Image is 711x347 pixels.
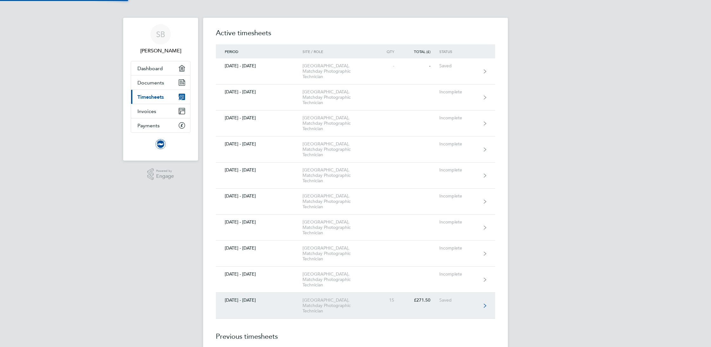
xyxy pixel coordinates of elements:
[216,189,495,215] a: [DATE] - [DATE][GEOGRAPHIC_DATA], Matchday Photographic TechnicianIncomplete
[137,108,156,114] span: Invoices
[375,63,403,69] div: -
[131,139,190,149] a: Go to home page
[156,168,174,174] span: Powered by
[302,219,375,236] div: [GEOGRAPHIC_DATA], Matchday Photographic Technician
[131,104,190,118] a: Invoices
[131,118,190,132] a: Payments
[439,245,478,251] div: Incomplete
[216,241,495,267] a: [DATE] - [DATE][GEOGRAPHIC_DATA], Matchday Photographic TechnicianIncomplete
[302,141,375,157] div: [GEOGRAPHIC_DATA], Matchday Photographic Technician
[137,123,160,129] span: Payments
[439,115,478,121] div: Incomplete
[147,168,174,180] a: Powered byEngage
[131,47,190,55] span: Stuart Butcher
[216,58,495,84] a: [DATE] - [DATE][GEOGRAPHIC_DATA], Matchday Photographic Technician--Saved
[403,49,439,54] div: Total (£)
[439,297,478,303] div: Saved
[302,193,375,210] div: [GEOGRAPHIC_DATA], Matchday Photographic Technician
[216,293,495,319] a: [DATE] - [DATE][GEOGRAPHIC_DATA], Matchday Photographic Technician15£271.50Saved
[131,24,190,55] a: SB[PERSON_NAME]
[156,139,166,149] img: brightonandhovealbion-logo-retina.png
[137,94,164,100] span: Timesheets
[302,245,375,262] div: [GEOGRAPHIC_DATA], Matchday Photographic Technician
[302,271,375,288] div: [GEOGRAPHIC_DATA], Matchday Photographic Technician
[216,84,495,110] a: [DATE] - [DATE][GEOGRAPHIC_DATA], Matchday Photographic TechnicianIncomplete
[439,89,478,95] div: Incomplete
[403,63,439,69] div: -
[156,30,165,38] span: SB
[439,141,478,147] div: Incomplete
[216,137,495,163] a: [DATE] - [DATE][GEOGRAPHIC_DATA], Matchday Photographic TechnicianIncomplete
[216,215,495,241] a: [DATE] - [DATE][GEOGRAPHIC_DATA], Matchday Photographic TechnicianIncomplete
[439,193,478,199] div: Incomplete
[302,89,375,105] div: [GEOGRAPHIC_DATA], Matchday Photographic Technician
[216,167,302,173] div: [DATE] - [DATE]
[216,271,302,277] div: [DATE] - [DATE]
[156,174,174,179] span: Engage
[375,49,403,54] div: Qty
[439,219,478,225] div: Incomplete
[131,76,190,90] a: Documents
[216,163,495,189] a: [DATE] - [DATE][GEOGRAPHIC_DATA], Matchday Photographic TechnicianIncomplete
[216,110,495,137] a: [DATE] - [DATE][GEOGRAPHIC_DATA], Matchday Photographic TechnicianIncomplete
[123,18,198,161] nav: Main navigation
[216,193,302,199] div: [DATE] - [DATE]
[137,65,163,71] span: Dashboard
[216,89,302,95] div: [DATE] - [DATE]
[302,63,375,79] div: [GEOGRAPHIC_DATA], Matchday Photographic Technician
[216,297,302,303] div: [DATE] - [DATE]
[439,271,478,277] div: Incomplete
[216,28,495,44] h2: Active timesheets
[403,297,439,303] div: £271.50
[137,80,164,86] span: Documents
[302,297,375,314] div: [GEOGRAPHIC_DATA], Matchday Photographic Technician
[216,245,302,251] div: [DATE] - [DATE]
[216,219,302,225] div: [DATE] - [DATE]
[439,49,478,54] div: Status
[216,141,302,147] div: [DATE] - [DATE]
[225,49,238,54] span: Period
[375,297,403,303] div: 15
[439,167,478,173] div: Incomplete
[302,115,375,131] div: [GEOGRAPHIC_DATA], Matchday Photographic Technician
[216,63,302,69] div: [DATE] - [DATE]
[131,90,190,104] a: Timesheets
[131,61,190,75] a: Dashboard
[439,63,478,69] div: Saved
[216,267,495,293] a: [DATE] - [DATE][GEOGRAPHIC_DATA], Matchday Photographic TechnicianIncomplete
[302,49,375,54] div: Site / Role
[302,167,375,184] div: [GEOGRAPHIC_DATA], Matchday Photographic Technician
[216,115,302,121] div: [DATE] - [DATE]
